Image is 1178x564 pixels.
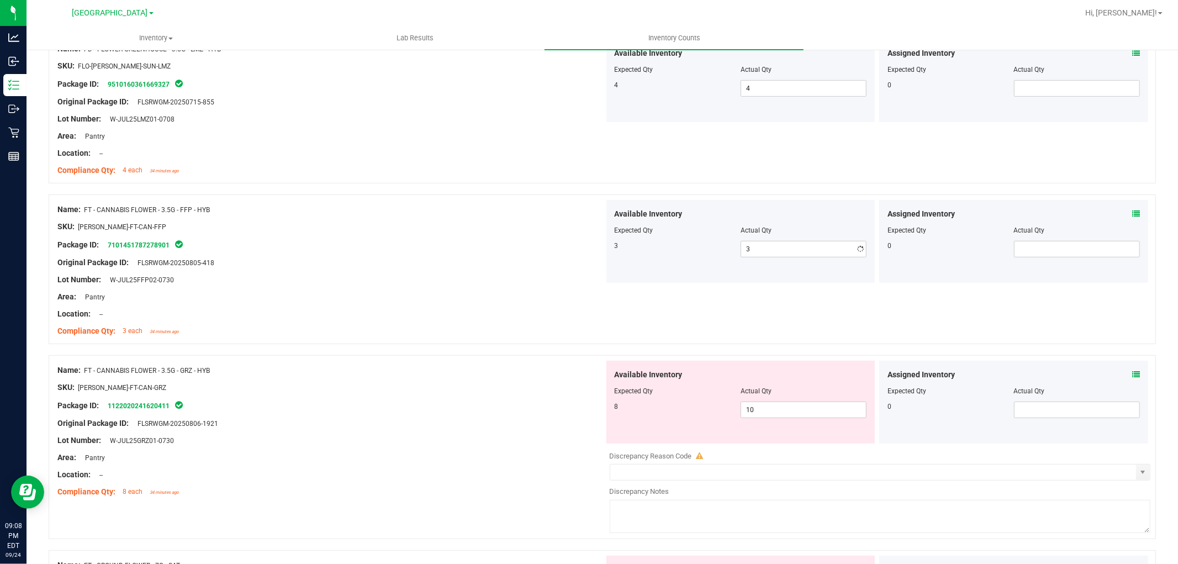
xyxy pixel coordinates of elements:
[8,151,19,162] inline-svg: Reports
[174,399,184,410] span: In Sync
[8,56,19,67] inline-svg: Inbound
[8,32,19,43] inline-svg: Analytics
[80,133,105,140] span: Pantry
[615,208,683,220] span: Available Inventory
[888,369,955,381] span: Assigned Inventory
[615,48,683,59] span: Available Inventory
[123,488,142,496] span: 8 each
[741,81,866,96] input: 4
[80,454,105,462] span: Pantry
[57,240,99,249] span: Package ID:
[888,241,1013,251] div: 0
[94,150,103,157] span: --
[94,471,103,479] span: --
[123,166,142,174] span: 4 each
[57,149,91,157] span: Location:
[27,33,285,43] span: Inventory
[57,166,115,175] span: Compliance Qty:
[57,487,115,496] span: Compliance Qty:
[57,222,75,231] span: SKU:
[84,45,221,53] span: FD - FLOWER GREENHOUSE - 3.5G - LMZ - HYB
[888,208,955,220] span: Assigned Inventory
[84,367,210,375] span: FT - CANNABIS FLOWER - 3.5G - GRZ - HYB
[57,258,129,267] span: Original Package ID:
[1014,225,1140,235] div: Actual Qty
[132,420,218,428] span: FLSRWGM-20250806-1921
[27,27,286,50] a: Inventory
[57,292,76,301] span: Area:
[1085,8,1157,17] span: Hi, [PERSON_NAME]!
[57,205,81,214] span: Name:
[57,80,99,88] span: Package ID:
[57,275,101,284] span: Lot Number:
[57,366,81,375] span: Name:
[11,476,44,509] iframe: Resource center
[57,419,129,428] span: Original Package ID:
[132,98,214,106] span: FLSRWGM-20250715-855
[123,327,142,335] span: 3 each
[78,223,166,231] span: [PERSON_NAME]-FT-CAN-FFP
[78,384,166,392] span: [PERSON_NAME]-FT-CAN-GRZ
[1014,386,1140,396] div: Actual Qty
[888,386,1013,396] div: Expected Qty
[615,242,619,250] span: 3
[382,33,448,43] span: Lab Results
[888,402,1013,412] div: 0
[132,259,214,267] span: FLSRWGM-20250805-418
[174,239,184,250] span: In Sync
[57,401,99,410] span: Package ID:
[610,486,1151,497] div: Discrepancy Notes
[57,44,81,53] span: Name:
[888,65,1013,75] div: Expected Qty
[84,206,210,214] span: FT - CANNABIS FLOWER - 3.5G - FFP - HYB
[57,436,101,445] span: Lot Number:
[57,61,75,70] span: SKU:
[8,103,19,114] inline-svg: Outbound
[545,27,804,50] a: Inventory Counts
[5,551,22,559] p: 09/24
[741,66,772,73] span: Actual Qty
[741,241,866,257] input: 3
[8,127,19,138] inline-svg: Retail
[888,80,1013,90] div: 0
[108,81,170,88] a: 9510160361669327
[615,387,653,395] span: Expected Qty
[57,470,91,479] span: Location:
[150,168,179,173] span: 34 minutes ago
[57,453,76,462] span: Area:
[104,437,174,445] span: W-JUL25GRZ01-0730
[615,66,653,73] span: Expected Qty
[57,131,76,140] span: Area:
[78,62,171,70] span: FLO-[PERSON_NAME]-SUN-LMZ
[150,329,179,334] span: 34 minutes ago
[80,293,105,301] span: Pantry
[615,369,683,381] span: Available Inventory
[741,226,772,234] span: Actual Qty
[615,226,653,234] span: Expected Qty
[57,383,75,392] span: SKU:
[615,81,619,89] span: 4
[94,310,103,318] span: --
[5,521,22,551] p: 09:08 PM EDT
[615,403,619,410] span: 8
[610,452,692,460] span: Discrepancy Reason Code
[108,241,170,249] a: 7101451787278901
[57,114,101,123] span: Lot Number:
[104,276,174,284] span: W-JUL25FFP02-0730
[888,225,1013,235] div: Expected Qty
[1136,465,1150,480] span: select
[888,48,955,59] span: Assigned Inventory
[72,8,148,18] span: [GEOGRAPHIC_DATA]
[741,402,866,418] input: 10
[104,115,175,123] span: W-JUL25LMZ01-0708
[108,402,170,410] a: 1122020241620411
[1014,65,1140,75] div: Actual Qty
[57,326,115,335] span: Compliance Qty:
[174,78,184,89] span: In Sync
[57,309,91,318] span: Location:
[633,33,715,43] span: Inventory Counts
[741,387,772,395] span: Actual Qty
[57,97,129,106] span: Original Package ID:
[150,490,179,495] span: 34 minutes ago
[286,27,545,50] a: Lab Results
